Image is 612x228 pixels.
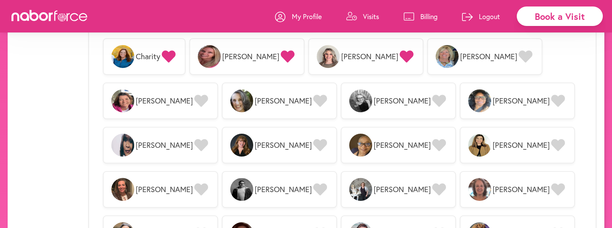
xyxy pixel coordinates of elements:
img: mnjmbaVNQ0mwYxClNjjD [349,89,372,112]
span: [PERSON_NAME] [222,52,279,61]
img: GK7jTPsRTlu1wDYQUrb3 [468,178,491,201]
span: [PERSON_NAME] [255,141,312,150]
p: Visits [363,12,379,21]
img: zBblAB7bSqmqkayhokC2 [317,45,340,68]
img: zT5aWjOpRbWZd6z06lL9 [468,89,491,112]
p: My Profile [292,12,322,21]
a: My Profile [275,5,322,28]
img: SKBYnbrjSleB3bIeVQxU [111,178,134,201]
img: 4dVCKA5ARuif5c7W9MJW [468,134,491,157]
div: Book a Visit [517,6,603,26]
span: [PERSON_NAME] [493,185,550,194]
a: Billing [404,5,438,28]
img: cOYnwE4cS2i2Q01r8gSj [230,134,253,157]
p: Logout [479,12,500,21]
span: [PERSON_NAME] [374,185,431,194]
p: Billing [420,12,438,21]
span: [PERSON_NAME] [374,141,431,150]
img: JLbJL01RYmi9KyRZszNg [230,89,253,112]
span: [PERSON_NAME] [136,185,193,194]
img: KdMK3ntGT6q3gfT0HLce [349,134,372,157]
a: Visits [346,5,379,28]
img: 53UJdjowTqex13pVMlfI [111,134,134,157]
img: Oz4BEXhQzesoh9nrAi8L [198,45,221,68]
img: DryeRWOBSdWFBvepoXqg [111,89,134,112]
span: [PERSON_NAME] [341,52,398,61]
span: [PERSON_NAME] [255,96,312,105]
img: T6FasnloTjWk31rzmlfK [111,45,134,68]
span: [PERSON_NAME] [460,52,517,61]
span: [PERSON_NAME] [493,96,550,105]
span: [PERSON_NAME] [374,96,431,105]
span: [PERSON_NAME] [136,141,193,150]
img: 7Z0BpNkcRjmmIFIZ5S1I [230,178,253,201]
span: Charity [136,52,160,61]
img: AJn5IltCQMmi6zPOgvHI [436,45,459,68]
a: Logout [462,5,500,28]
img: XIF7bvwSC68vmi34gXwY [349,178,372,201]
span: [PERSON_NAME] [493,141,550,150]
span: [PERSON_NAME] [255,185,312,194]
span: [PERSON_NAME] [136,96,193,105]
